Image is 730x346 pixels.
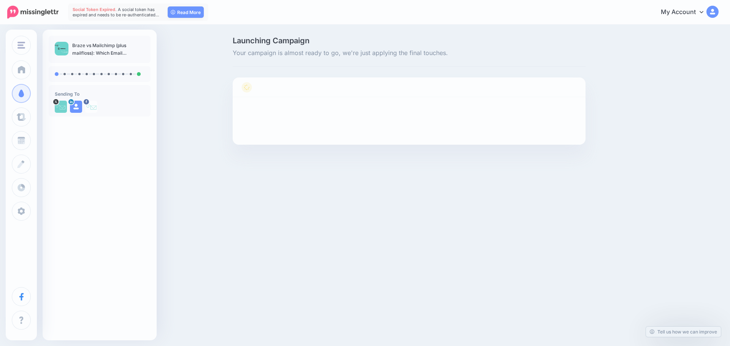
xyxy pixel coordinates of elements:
a: Tell us how we can improve [646,327,721,337]
img: menu.png [17,42,25,49]
img: 15284121_674048486109516_5081588740640283593_n-bsa39815.png [85,101,97,113]
span: A social token has expired and needs to be re-authenticated… [73,7,159,17]
h4: Sending To [55,91,144,97]
img: uUtgmqiB-2057.jpg [55,101,67,113]
span: Launching Campaign [233,37,586,44]
a: Read More [168,6,204,18]
span: Social Token Expired. [73,7,117,12]
img: user_default_image.png [70,101,82,113]
img: 7dbba583924836a7773d56d98f2a98f8_thumb.jpg [55,42,68,55]
a: My Account [653,3,719,22]
span: Your campaign is almost ready to go, we're just applying the final touches. [233,48,586,58]
p: Braze vs Mailchimp (plus mailfloss): Which Email Marketing Stack Powers Your Growth in [DATE]? [72,42,144,57]
img: Missinglettr [7,6,59,19]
